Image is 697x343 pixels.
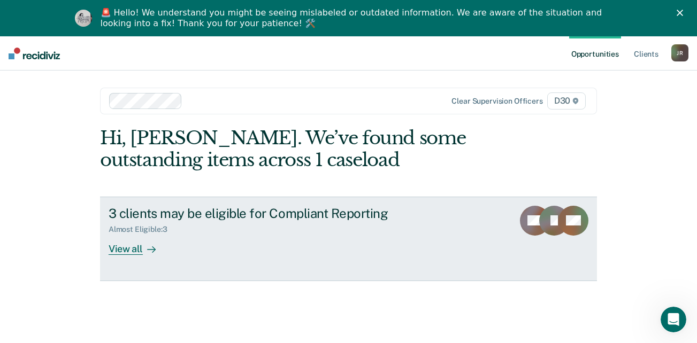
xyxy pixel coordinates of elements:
img: Recidiviz [9,48,60,59]
div: Hi, [PERSON_NAME]. We’ve found some outstanding items across 1 caseload [100,127,497,171]
img: Profile image for Kim [75,10,92,27]
div: View all [109,234,168,255]
div: J R [671,44,688,61]
div: 3 clients may be eligible for Compliant Reporting [109,206,484,221]
a: Opportunities [569,36,621,71]
span: D30 [547,92,586,110]
iframe: Intercom live chat [661,307,686,332]
div: Close [677,10,687,16]
a: 3 clients may be eligible for Compliant ReportingAlmost Eligible:3View all [100,197,597,281]
a: Clients [632,36,661,71]
button: JR [671,44,688,61]
div: 🚨 Hello! We understand you might be seeing mislabeled or outdated information. We are aware of th... [101,7,606,29]
div: Clear supervision officers [451,97,542,106]
div: Almost Eligible : 3 [109,225,176,234]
